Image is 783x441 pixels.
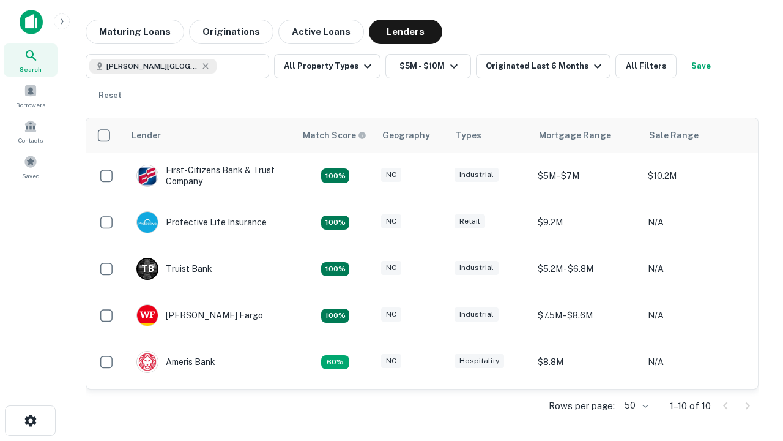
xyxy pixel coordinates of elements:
[381,261,401,275] div: NC
[381,307,401,322] div: NC
[375,118,448,153] th: Geography
[455,261,499,275] div: Industrial
[20,10,43,34] img: capitalize-icon.png
[642,118,752,153] th: Sale Range
[642,292,752,339] td: N/A
[532,292,642,339] td: $7.5M - $8.6M
[136,351,215,373] div: Ameris Bank
[532,246,642,292] td: $5.2M - $6.8M
[136,211,267,233] div: Protective Life Insurance
[321,309,349,323] div: Matching Properties: 2, hasApolloMatch: undefined
[86,20,184,44] button: Maturing Loans
[455,307,499,322] div: Industrial
[295,118,375,153] th: Capitalize uses an advanced AI algorithm to match your search with the best lender. The match sco...
[722,343,783,402] iframe: Chat Widget
[321,168,349,183] div: Matching Properties: 2, hasApolloMatch: undefined
[486,59,605,73] div: Originated Last 6 Months
[476,54,610,78] button: Originated Last 6 Months
[448,118,532,153] th: Types
[670,399,711,413] p: 1–10 of 10
[549,399,615,413] p: Rows per page:
[16,100,45,110] span: Borrowers
[642,385,752,432] td: N/A
[615,54,677,78] button: All Filters
[455,168,499,182] div: Industrial
[137,212,158,233] img: picture
[4,150,58,183] a: Saved
[321,262,349,277] div: Matching Properties: 3, hasApolloMatch: undefined
[532,118,642,153] th: Mortgage Range
[278,20,364,44] button: Active Loans
[132,128,161,143] div: Lender
[124,118,295,153] th: Lender
[137,165,158,186] img: picture
[369,20,442,44] button: Lenders
[106,61,198,72] span: [PERSON_NAME][GEOGRAPHIC_DATA], [GEOGRAPHIC_DATA]
[385,54,471,78] button: $5M - $10M
[381,168,401,182] div: NC
[532,339,642,385] td: $8.8M
[455,214,485,228] div: Retail
[620,397,650,415] div: 50
[681,54,721,78] button: Save your search to get updates of matches that match your search criteria.
[539,128,611,143] div: Mortgage Range
[649,128,699,143] div: Sale Range
[455,354,504,368] div: Hospitality
[382,128,430,143] div: Geography
[642,246,752,292] td: N/A
[4,43,58,77] a: Search
[456,128,481,143] div: Types
[321,216,349,230] div: Matching Properties: 2, hasApolloMatch: undefined
[303,129,364,142] h6: Match Score
[642,199,752,246] td: N/A
[532,153,642,199] td: $5M - $7M
[642,339,752,385] td: N/A
[136,165,283,187] div: First-citizens Bank & Trust Company
[91,83,130,108] button: Reset
[642,153,752,199] td: $10.2M
[136,304,263,326] div: [PERSON_NAME] Fargo
[274,54,380,78] button: All Property Types
[136,258,212,280] div: Truist Bank
[18,135,43,145] span: Contacts
[20,64,42,74] span: Search
[303,129,366,142] div: Capitalize uses an advanced AI algorithm to match your search with the best lender. The match sco...
[4,115,58,148] a: Contacts
[532,385,642,432] td: $9.2M
[381,354,401,368] div: NC
[137,352,158,372] img: picture
[141,263,154,276] p: T B
[22,171,40,181] span: Saved
[321,355,349,370] div: Matching Properties: 1, hasApolloMatch: undefined
[381,214,401,228] div: NC
[189,20,273,44] button: Originations
[532,199,642,246] td: $9.2M
[4,79,58,112] a: Borrowers
[137,305,158,326] img: picture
